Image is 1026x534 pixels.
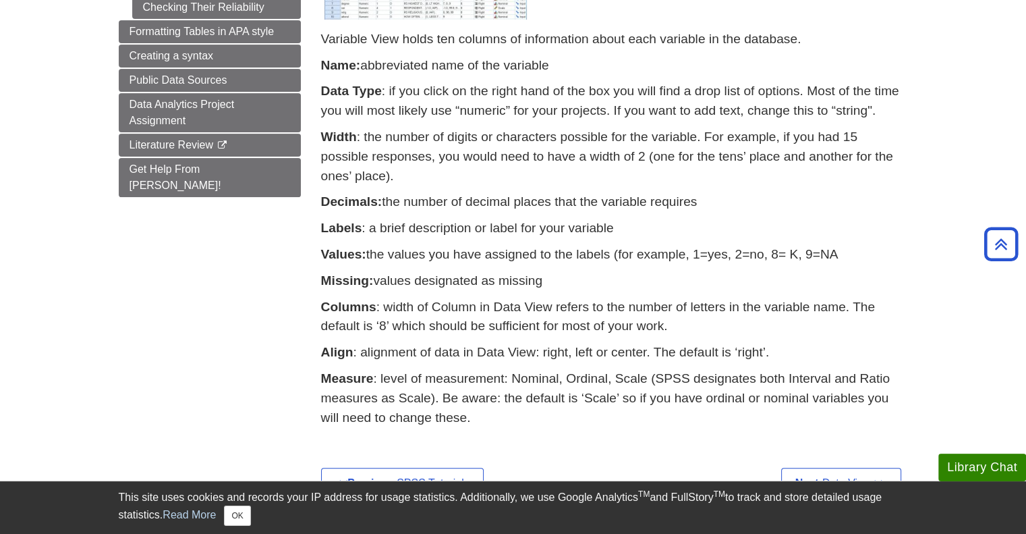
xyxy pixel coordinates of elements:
[321,82,908,121] p: : if you click on the right hand of the box you will find a drop list of options. Most of the tim...
[119,93,301,132] a: Data Analytics Project Assignment
[216,141,227,150] i: This link opens in a new window
[321,300,376,314] strong: Columns
[638,489,650,499] sup: TM
[321,128,908,186] p: : the number of digits or characters possible for the variable. For example, if you had 15 possib...
[938,454,1026,481] button: Library Chat
[321,247,366,261] strong: Values:
[130,50,214,61] span: Creating a syntax
[321,345,353,359] strong: Align
[321,273,374,288] strong: Missing:
[321,58,361,72] strong: Name:
[119,158,301,197] a: Get Help From [PERSON_NAME]!
[163,509,216,520] a: Read More
[321,369,908,427] p: : level of measurement: Nominal, Ordinal, Scale (SPSS designates both Interval and Ratio measures...
[321,192,908,212] p: the number of decimal places that the variable requires
[321,194,382,209] strong: Decimals:
[321,130,357,144] strong: Width
[321,84,382,98] strong: Data Type
[321,219,908,238] p: : a brief description or label for your variable
[130,139,214,151] span: Literature Review
[321,30,908,49] p: Variable View holds ten columns of information about each variable in the database.
[321,371,374,385] strong: Measure
[321,245,908,265] p: the values you have assigned to the labels (for example, 1=yes, 2=no, 8= K, 9=NA
[781,468,901,499] a: Next:Data View >>
[119,489,908,526] div: This site uses cookies and records your IP address for usage statistics. Additionally, we use Goo...
[119,45,301,68] a: Creating a syntax
[321,221,362,235] strong: Labels
[795,477,822,489] strong: Next:
[347,477,397,489] strong: Previous:
[130,74,227,86] span: Public Data Sources
[321,298,908,337] p: : width of Column in Data View refers to the number of letters in the variable name. The default ...
[130,26,275,37] span: Formatting Tables in APA style
[321,56,908,76] p: abbreviated name of the variable
[979,235,1023,253] a: Back to Top
[119,69,301,92] a: Public Data Sources
[119,20,301,43] a: Formatting Tables in APA style
[119,134,301,157] a: Literature Review
[130,99,235,126] span: Data Analytics Project Assignment
[321,343,908,363] p: : alignment of data in Data View: right, left or center. The default is ‘right’.
[321,271,908,291] p: values designated as missing
[130,163,221,191] span: Get Help From [PERSON_NAME]!
[714,489,725,499] sup: TM
[224,506,250,526] button: Close
[321,468,484,499] a: <<Previous:SPSS Tutorials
